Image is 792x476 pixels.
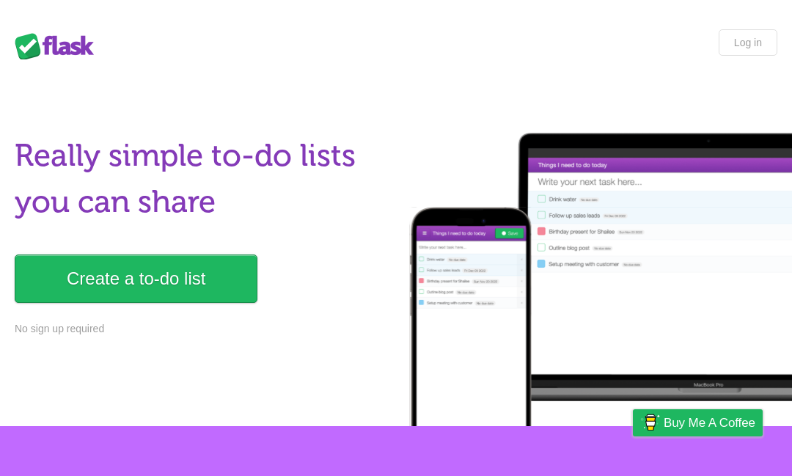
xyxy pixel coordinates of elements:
a: Create a to-do list [15,255,257,303]
p: No sign up required [15,321,388,337]
img: Buy me a coffee [640,410,660,435]
span: Buy me a coffee [664,410,755,436]
a: Buy me a coffee [633,409,763,436]
h1: Really simple to-do lists you can share [15,133,388,225]
div: Flask Lists [15,33,103,59]
a: Log in [719,29,777,56]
